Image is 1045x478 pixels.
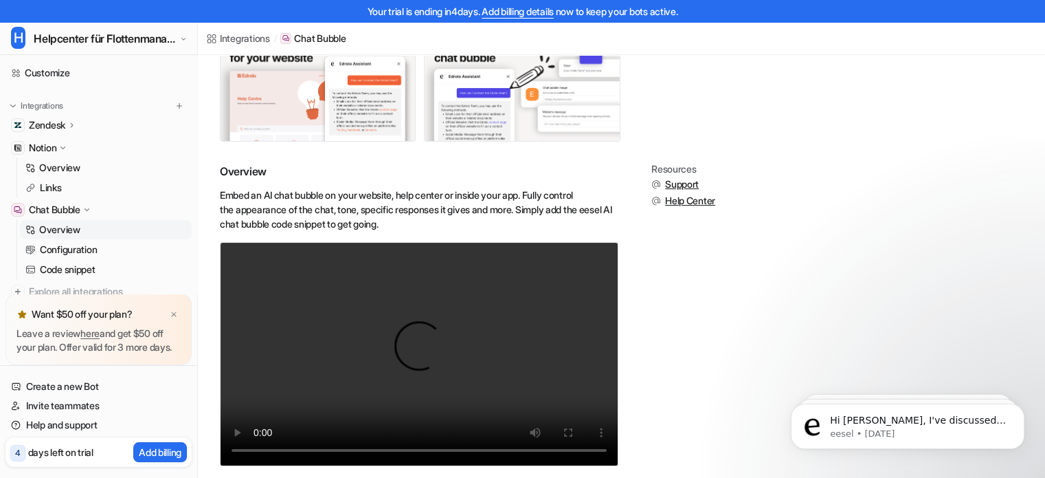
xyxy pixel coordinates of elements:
a: Explore all integrations [5,282,192,301]
a: Customize [5,63,192,83]
p: Chat Bubble [294,32,346,45]
video: Your browser does not support the video tag. [220,242,618,466]
a: Overview [20,220,192,239]
img: Notion [14,144,22,152]
img: Chat Bubble [14,206,22,214]
a: Invite teammates [5,396,192,415]
p: Notion [29,141,56,155]
p: Links [40,181,62,195]
div: Resources [651,164,715,175]
p: days left on trial [28,445,93,459]
button: Help Center [651,194,715,208]
span: Helpcenter für Flottenmanager (CarrierHub) [34,29,176,48]
span: Support [665,177,699,191]
p: Overview [39,223,80,237]
img: explore all integrations [11,285,25,298]
p: Chat Bubble [29,203,80,217]
span: / [274,32,277,45]
h2: Overview [220,164,618,180]
span: Help Center [665,194,715,208]
a: Add billing details [482,6,554,17]
img: Zendesk [14,121,22,129]
span: H [11,27,25,49]
img: support.svg [651,196,661,206]
a: Integrations [206,31,270,45]
a: Code snippet [20,260,192,279]
a: here [80,327,100,339]
span: Explore all integrations [29,281,186,303]
img: star [16,309,27,320]
a: Configuration [20,240,192,259]
a: Links [20,178,192,197]
iframe: Intercom notifications message [770,375,1045,471]
img: expand menu [8,101,18,111]
p: Add billing [139,445,181,459]
p: Zendesk [29,118,65,132]
p: Want $50 off your plan? [32,307,133,321]
p: Code snippet [40,263,95,276]
a: Create a new Bot [5,377,192,396]
p: Embed an AI chat bubble on your website, help center or inside your app. Fully control the appear... [220,188,618,231]
div: Integrations [220,31,270,45]
button: Add billing [133,442,187,462]
p: 4 [15,447,21,459]
p: Leave a review and get $50 off your plan. Offer valid for 3 more days. [16,327,181,354]
img: support.svg [651,180,661,189]
a: Overview [20,158,192,177]
p: Integrations [21,100,63,111]
a: Help and support [5,415,192,435]
img: x [170,310,178,319]
button: Integrations [5,99,67,113]
img: menu_add.svg [175,101,184,111]
a: Chat Bubble [280,32,346,45]
p: Configuration [40,243,97,257]
p: Overview [39,161,80,175]
button: Support [651,177,715,191]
